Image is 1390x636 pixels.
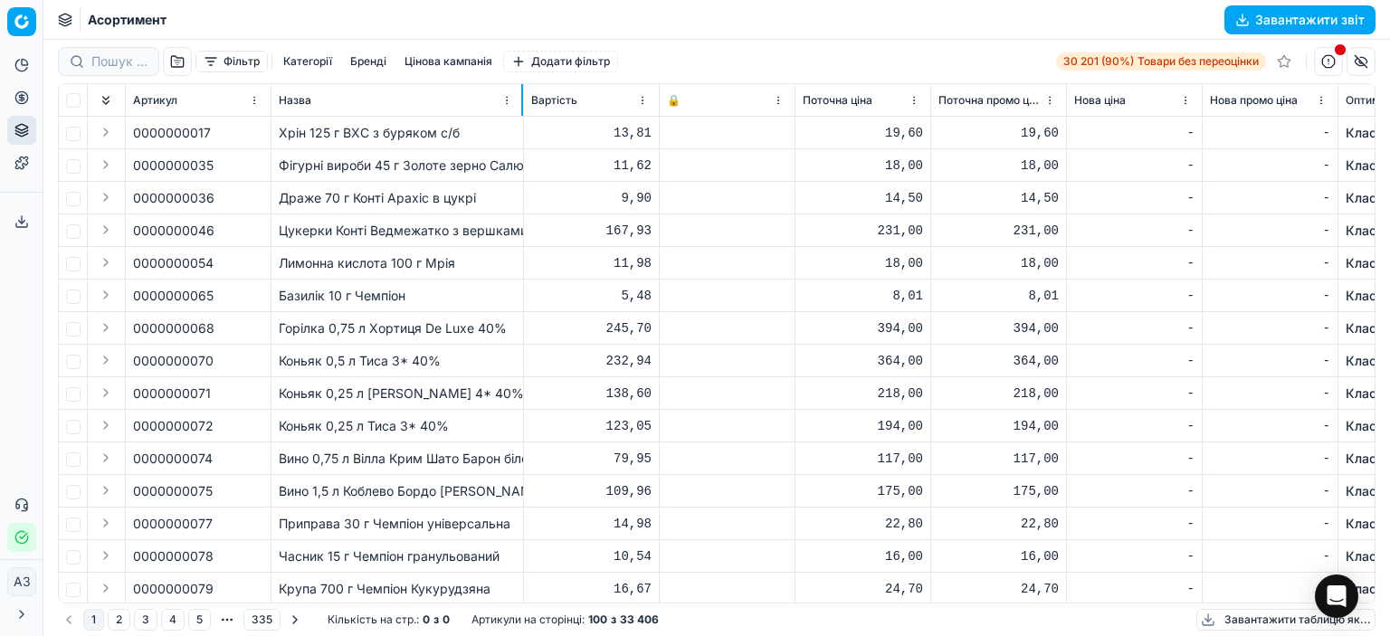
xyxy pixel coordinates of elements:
[1014,321,1059,336] font: 394,00
[1021,256,1059,271] font: 18,00
[606,354,652,368] font: 232,94
[95,447,117,469] button: Розгорнути
[667,93,681,107] font: 🔒
[276,51,339,72] button: Категорії
[1224,5,1376,34] button: Завантажити звіт
[95,186,117,208] button: Розгорнути
[91,52,148,71] input: Пошук за артикулом або назвою
[195,51,268,72] button: Фільтр
[133,255,214,271] font: 0000000054
[614,158,652,173] font: 11,62
[328,612,416,626] font: Кількість на стр.
[1187,354,1195,368] font: -
[14,574,31,589] font: АЗ
[343,51,394,72] button: Бренді
[279,385,524,401] font: Коньяк 0,25 л [PERSON_NAME] 4* 40%
[133,223,214,238] font: 0000000046
[1323,126,1330,140] font: -
[133,548,214,564] font: 0000000078
[614,126,652,140] font: 13,81
[588,612,607,626] font: 100
[279,125,460,140] font: Хрін 125 г ВХС з буряком с/б
[1323,256,1330,271] font: -
[1196,609,1376,631] button: Завантажити таблицю як...
[95,90,117,111] button: Розгорнути все
[133,451,213,466] font: 0000000074
[1323,158,1330,173] font: -
[938,93,1044,107] font: Поточна промо ціна
[1187,484,1195,498] font: -
[1021,549,1059,564] font: 16,00
[606,321,652,336] font: 245,70
[188,609,211,631] button: 5
[95,349,117,371] button: Розгорнути
[433,612,439,626] font: з
[279,581,490,596] font: Крупа 700 г Чемпіон Кукурудзяна
[614,517,652,531] font: 14,98
[1323,386,1330,401] font: -
[279,418,449,433] font: Коньяк 0,25 л Тиса 3* 40%
[878,419,923,433] font: 194,00
[885,256,923,271] font: 18,00
[1187,549,1195,564] font: -
[1187,386,1195,401] font: -
[614,451,652,466] font: 79,95
[885,517,923,531] font: 22,80
[614,549,652,564] font: 10,54
[606,386,652,401] font: 138,60
[88,12,167,27] font: Асортимент
[279,548,500,564] font: Часник 15 г Чемпіон гранульований
[133,385,211,401] font: 0000000071
[1187,256,1195,271] font: -
[1224,612,1371,626] font: Завантажити таблицю як...
[279,353,441,368] font: Коньяк 0,5 л Тиса 3* 40%
[133,93,177,107] font: Артикул
[95,545,117,566] button: Розгорнути
[95,219,117,241] button: Розгорнути
[606,484,652,498] font: 109,96
[279,516,510,531] font: Приправа 30 г Чемпіон універсальна
[58,607,306,632] nav: пагінація
[1315,574,1358,618] div: Відкрити Intercom Messenger
[531,93,577,107] font: Вартість
[582,612,585,626] font: :
[95,317,117,338] button: Розгорнути
[471,612,582,626] font: Артикули на сторінці
[1074,93,1126,107] font: Нова ціна
[243,609,281,631] button: 335
[1187,126,1195,140] font: -
[95,577,117,599] button: Розгорнути
[1187,517,1195,531] font: -
[1014,386,1059,401] font: 218,00
[279,320,507,336] font: Горілка 0,75 л Хортиця De Luxe 40%
[1021,582,1059,596] font: 24,70
[614,256,652,271] font: 11,98
[7,567,36,596] button: АЗ
[1323,321,1330,336] font: -
[885,582,923,596] font: 24,70
[1187,223,1195,238] font: -
[885,158,923,173] font: 18,00
[279,157,557,173] font: Фігурні вироби 45 г Золоте зерно Салют сир
[283,54,332,68] font: Категорії
[284,609,306,631] button: Перейти на наступну сторінку
[803,93,872,107] font: Поточна ціна
[279,451,566,466] font: Вино 0,75 л Вілла Крим Шато Барон біле н/сол
[621,191,652,205] font: 9,90
[1014,419,1059,433] font: 194,00
[1028,289,1059,303] font: 8,01
[1187,419,1195,433] font: -
[1323,451,1330,466] font: -
[58,609,80,631] button: Перейти на попередню сторінку
[95,382,117,403] button: Розгорнути
[1323,354,1330,368] font: -
[1014,354,1059,368] font: 364,00
[1063,54,1134,68] font: 30 201 (90%)
[1210,93,1298,107] font: Нова промо ціна
[621,289,652,303] font: 5,48
[1014,223,1059,238] font: 231,00
[878,451,923,466] font: 117,00
[133,125,211,140] font: 0000000017
[133,288,214,303] font: 0000000065
[88,11,167,29] nav: хлібні крихти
